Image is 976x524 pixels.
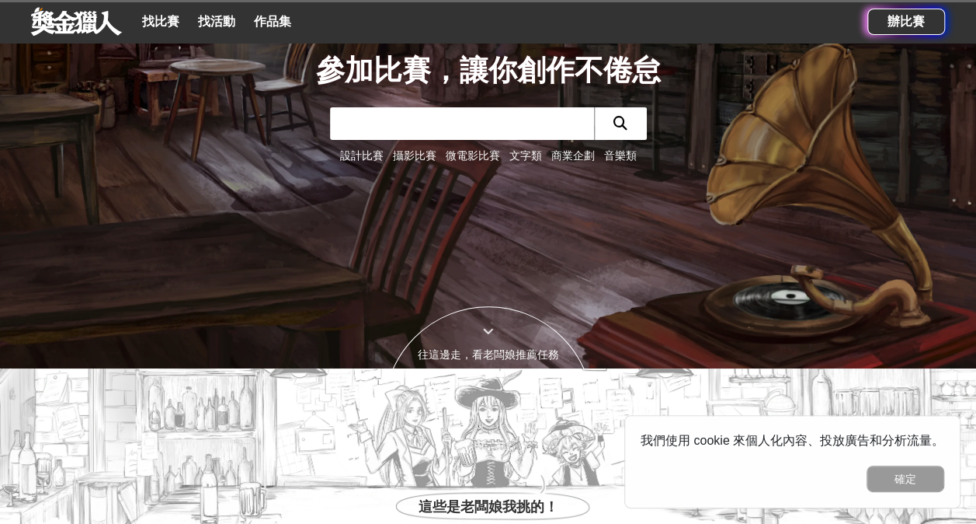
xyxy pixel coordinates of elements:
a: 文字類 [509,149,542,162]
a: 微電影比賽 [446,149,500,162]
div: 參加比賽，讓你創作不倦怠 [316,49,661,93]
a: 設計比賽 [340,149,384,162]
span: 我們使用 cookie 來個人化內容、投放廣告和分析流量。 [641,434,944,447]
span: 這些是老闆娘我挑的！ [419,497,558,518]
a: 商業企劃 [551,149,595,162]
a: 作品集 [248,11,297,33]
div: 往這邊走，看老闆娘推薦任務 [384,347,592,363]
button: 確定 [867,466,944,492]
a: 音樂類 [604,149,637,162]
a: 攝影比賽 [393,149,436,162]
a: 辦比賽 [867,9,945,35]
a: 找比賽 [136,11,186,33]
a: 找活動 [192,11,241,33]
